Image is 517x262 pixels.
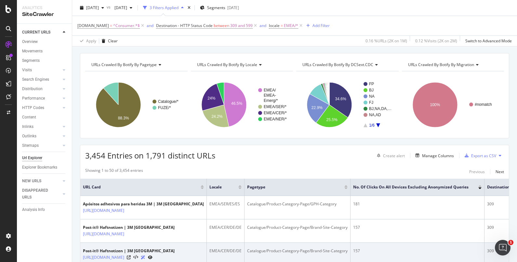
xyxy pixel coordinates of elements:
button: Previous [469,168,485,175]
span: vs [107,4,112,10]
div: [DATE] [227,5,239,10]
a: Inlinks [22,123,61,130]
div: Performance [22,95,45,102]
div: DISAPPEARED URLS [22,187,55,201]
text: EMEA- [264,93,276,98]
button: Export as CSV [462,150,496,161]
div: Apply [86,38,96,44]
div: 0.16 % URLs ( 2K on 1M ) [365,38,407,44]
div: Previous [469,169,485,174]
div: NEW URLS [22,178,41,185]
a: [URL][DOMAIN_NAME] [83,231,124,237]
div: Catalogue/Product-Category-Page/Brand-Site-Category [247,248,348,254]
div: and [259,23,266,28]
button: View HTML Source [133,255,138,260]
span: pagetype [247,184,335,190]
a: Explorer Bookmarks [22,164,67,171]
div: 157 [353,248,482,254]
button: and [259,22,266,29]
div: Post-it® Haftnotizen | 3M [GEOGRAPHIC_DATA] [83,248,175,254]
div: Outlinks [22,133,36,140]
text: EMEA/CER/* [264,111,287,115]
span: ^Consumer.*$ [113,21,140,30]
div: SiteCrawler [22,11,67,18]
div: and [147,23,153,28]
button: Add Filter [304,22,330,30]
text: EMEA/ [264,88,276,92]
span: URLs Crawled By Botify By pagetype [91,62,157,67]
div: Overview [22,38,38,45]
a: [URL][DOMAIN_NAME] [83,254,124,261]
a: DISAPPEARED URLS [22,187,61,201]
a: Overview [22,38,67,45]
div: Catalogue/Product-Category-Page/Brand-Site-Category [247,225,348,230]
div: Apósitos adhesivos para heridas 3M | 3M [GEOGRAPHIC_DATA] [83,201,204,207]
text: NA [369,94,375,99]
a: Segments [22,57,67,64]
span: URL Card [83,184,199,190]
div: CURRENT URLS [22,29,50,36]
div: Segments [22,57,40,64]
a: Content [22,114,67,121]
a: HTTP Codes [22,104,61,111]
button: Manage Columns [413,152,454,159]
h4: URLs Crawled By Botify By locale [196,60,287,70]
text: FP [369,82,374,86]
div: Analytics [22,5,67,11]
text: 24.2% [211,114,222,119]
button: Apply [77,36,96,46]
span: 309 and 599 [230,21,253,30]
div: Post-it® Haftnotizen | 3M [GEOGRAPHIC_DATA] [83,225,175,230]
div: Analysis Info [22,206,45,213]
div: HTTP Codes [22,104,44,111]
button: [DATE] [77,3,107,13]
svg: A chart. [191,76,292,133]
span: between [214,23,229,28]
div: Distribution [22,86,43,92]
svg: A chart. [85,76,186,133]
div: Search Engines [22,76,49,83]
div: Showing 1 to 50 of 3,454 entries [85,168,143,175]
span: URLs Crawled By Botify By DCSext.CDC [302,62,373,67]
span: URLs Crawled By Botify By locale [197,62,257,67]
a: Analysis Info [22,206,67,213]
div: times [186,5,192,11]
div: 0.12 % Visits ( 2K on 2M ) [415,38,457,44]
div: Switch to Advanced Mode [465,38,512,44]
div: Explorer Bookmarks [22,164,57,171]
span: 1 [508,240,513,245]
text: EMEA/SER/* [264,104,286,109]
a: NEW URLS [22,178,61,185]
button: Segments[DATE] [197,3,242,13]
text: 22.9% [312,105,323,110]
a: Distribution [22,86,61,92]
span: = [281,23,283,28]
div: Export as CSV [471,153,496,159]
div: Inlinks [22,123,33,130]
span: URLs Crawled By Botify By migration [408,62,474,67]
text: BJ,NA,DA,… [369,106,391,111]
div: Visits [22,67,32,74]
iframe: Intercom live chat [495,240,510,255]
span: [DOMAIN_NAME] [77,23,109,28]
text: 1/6 [369,123,375,128]
span: Segments [207,5,225,10]
div: Manage Columns [422,153,454,159]
button: 3 Filters Applied [140,3,186,13]
a: Movements [22,48,67,55]
text: 100% [430,103,440,107]
div: A chart. [402,76,503,133]
div: Movements [22,48,43,55]
div: Catalogue/Product-Category-Page/GPH-Category [247,201,348,207]
a: Visits [22,67,61,74]
svg: A chart. [296,76,397,133]
div: 157 [353,225,482,230]
text: Catalogue/* [158,99,179,104]
span: EMEA/* [284,21,298,30]
span: = [110,23,112,28]
div: Clear [108,38,118,44]
div: EMEA/SER/ES/ES [209,201,242,207]
h4: URLs Crawled By Botify By pagetype [90,60,182,70]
